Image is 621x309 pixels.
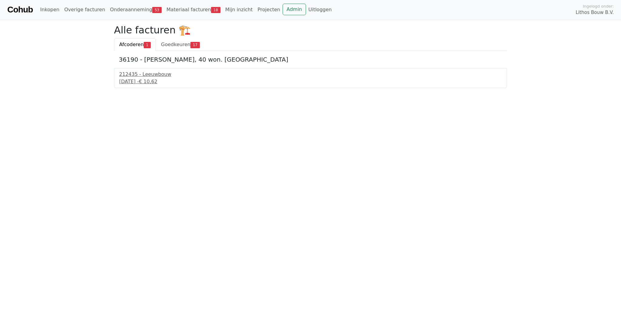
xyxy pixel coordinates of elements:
[114,24,507,36] h2: Alle facturen 🏗️
[119,71,502,78] div: 212435 - Leeuwbouw
[62,4,108,16] a: Overige facturen
[255,4,283,16] a: Projecten
[211,7,220,13] span: 18
[119,71,502,85] a: 212435 - Leeuwbouw[DATE] -€ 10,62
[156,38,205,51] a: Goedkeuren17
[223,4,255,16] a: Mijn inzicht
[576,9,614,16] span: Lithos Bouw B.V.
[152,7,162,13] span: 53
[38,4,62,16] a: Inkopen
[7,2,33,17] a: Cohub
[190,42,200,48] span: 17
[119,56,502,63] h5: 36190 - [PERSON_NAME], 40 won. [GEOGRAPHIC_DATA]
[583,3,614,9] span: Ingelogd onder:
[306,4,334,16] a: Uitloggen
[164,4,223,16] a: Materiaal facturen18
[139,79,157,84] span: € 10,62
[119,78,502,85] div: [DATE] -
[144,42,151,48] span: 1
[161,42,190,47] span: Goedkeuren
[108,4,164,16] a: Onderaanneming53
[114,38,156,51] a: Afcoderen1
[283,4,306,15] a: Admin
[119,42,144,47] span: Afcoderen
